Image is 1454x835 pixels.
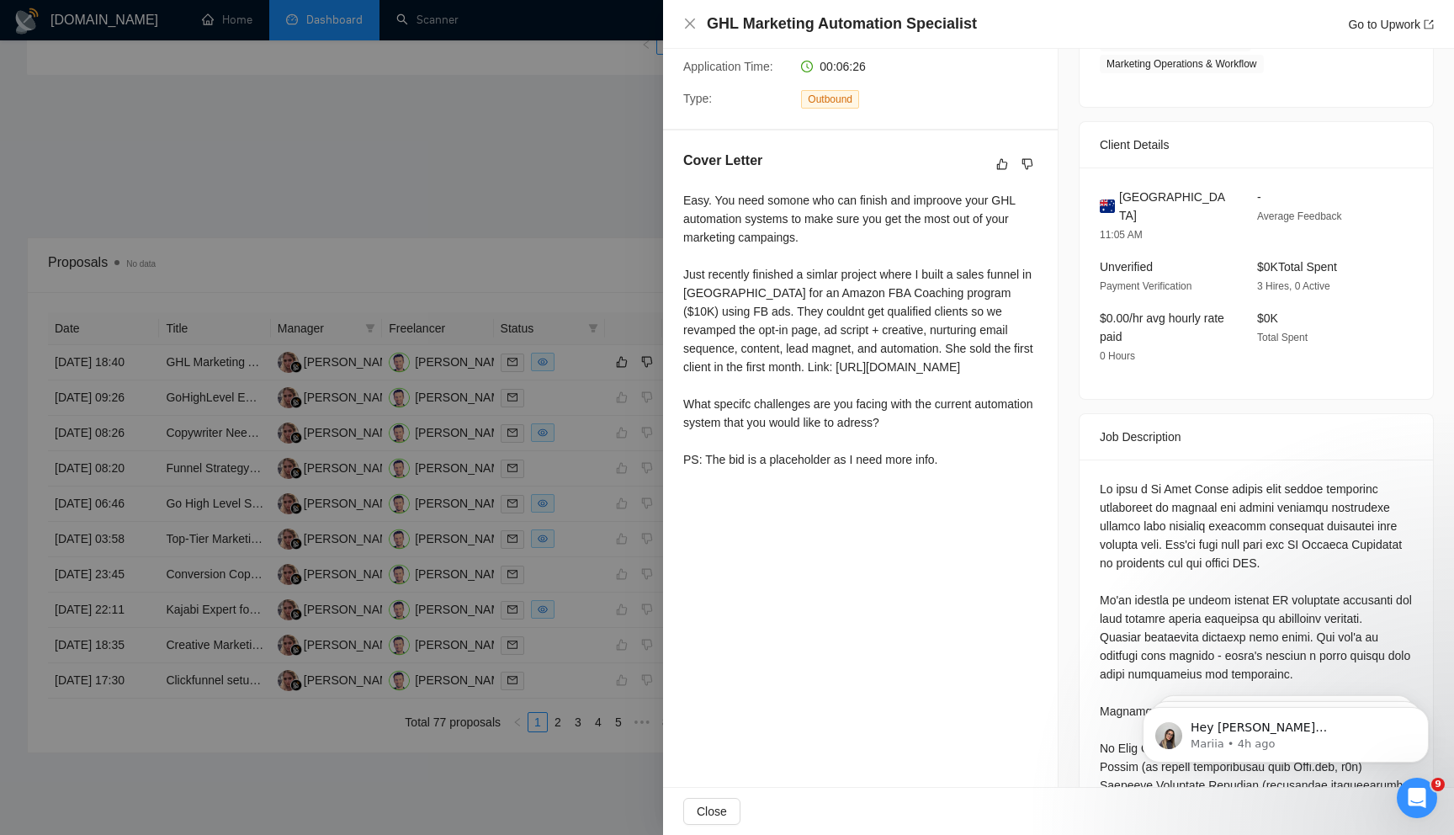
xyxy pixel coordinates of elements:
span: Payment Verification [1100,280,1191,292]
div: Easy. You need somone who can finish and improove your GHL automation systems to make sure you ge... [683,191,1037,469]
span: 9 [1431,778,1445,791]
div: Job Description [1100,414,1413,460]
h5: Cover Letter [683,151,762,171]
span: - [1257,190,1261,204]
span: 3 Hires, 0 Active [1257,280,1330,292]
span: 0 Hours [1100,350,1135,362]
span: close [683,17,697,30]
span: like [996,157,1008,171]
span: Type: [683,92,712,105]
span: [GEOGRAPHIC_DATA] [1119,188,1230,225]
div: Client Details [1100,122,1413,168]
iframe: Intercom notifications message [1117,672,1454,790]
span: $0.00/hr avg hourly rate paid [1100,311,1224,343]
span: $0K [1257,311,1278,325]
span: Average Feedback [1257,210,1342,222]
button: dislike [1017,154,1037,174]
iframe: Intercom live chat [1397,778,1437,818]
h4: GHL Marketing Automation Specialist [707,13,977,35]
span: Unverified [1100,260,1153,274]
a: Go to Upworkexport [1348,18,1434,31]
span: clock-circle [801,61,813,72]
img: 🇦🇺 [1100,197,1115,215]
span: Close [697,802,727,821]
span: 11:05 AM [1100,229,1143,241]
span: $0K Total Spent [1257,260,1337,274]
span: dislike [1022,157,1033,171]
span: Marketing Operations & Workflow [1100,55,1264,73]
span: Outbound [801,90,859,109]
span: Total Spent [1257,332,1308,343]
button: like [992,154,1012,174]
span: export [1424,19,1434,29]
button: Close [683,798,740,825]
button: Close [683,17,697,31]
span: Application Time: [683,60,773,73]
span: 00:06:26 [820,60,866,73]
